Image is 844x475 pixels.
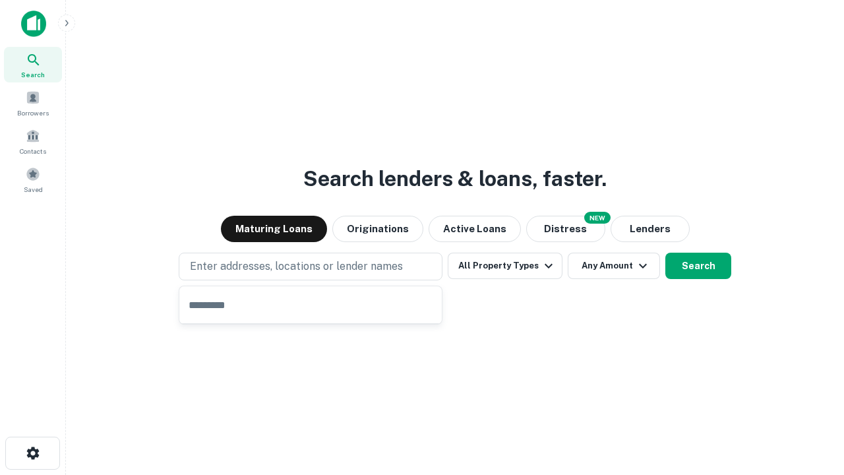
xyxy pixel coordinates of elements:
button: Search [665,253,731,279]
button: Any Amount [568,253,660,279]
h3: Search lenders & loans, faster. [303,163,607,195]
span: Search [21,69,45,80]
button: Lenders [611,216,690,242]
a: Borrowers [4,85,62,121]
button: Active Loans [429,216,521,242]
span: Saved [24,184,43,195]
button: Maturing Loans [221,216,327,242]
button: Search distressed loans with lien and other non-mortgage details. [526,216,605,242]
div: NEW [584,212,611,224]
span: Contacts [20,146,46,156]
p: Enter addresses, locations or lender names [190,259,403,274]
a: Search [4,47,62,82]
img: capitalize-icon.png [21,11,46,37]
a: Contacts [4,123,62,159]
button: Originations [332,216,423,242]
button: All Property Types [448,253,562,279]
span: Borrowers [17,108,49,118]
iframe: Chat Widget [778,369,844,433]
button: Enter addresses, locations or lender names [179,253,442,280]
a: Saved [4,162,62,197]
